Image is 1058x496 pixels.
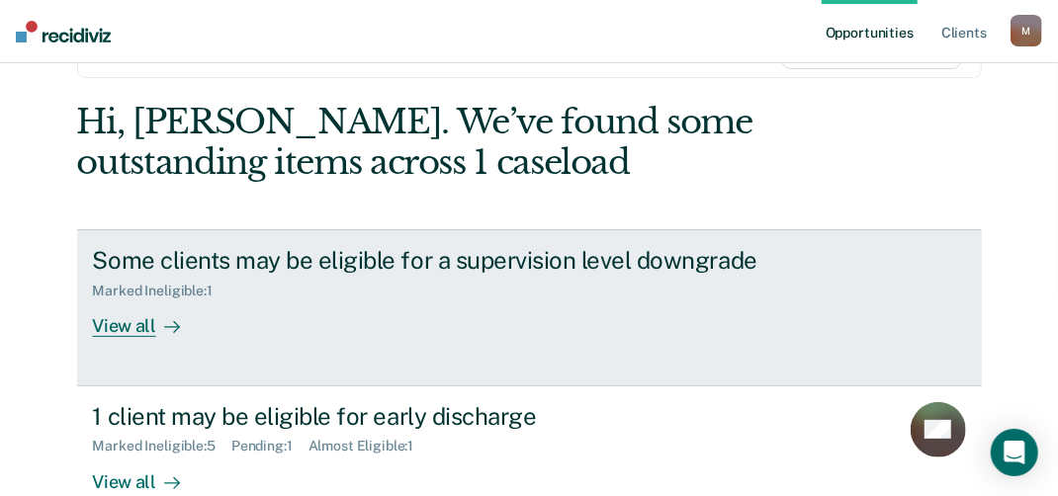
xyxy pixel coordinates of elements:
[991,429,1038,476] div: Open Intercom Messenger
[77,102,801,183] div: Hi, [PERSON_NAME]. We’ve found some outstanding items across 1 caseload
[16,21,111,42] img: Recidiviz
[231,438,309,455] div: Pending : 1
[1011,15,1042,46] button: M
[309,438,430,455] div: Almost Eligible : 1
[93,455,204,493] div: View all
[93,438,231,455] div: Marked Ineligible : 5
[93,299,204,338] div: View all
[77,229,982,385] a: Some clients may be eligible for a supervision level downgradeMarked Ineligible:1View all
[93,402,787,431] div: 1 client may be eligible for early discharge
[93,283,228,299] div: Marked Ineligible : 1
[93,246,787,275] div: Some clients may be eligible for a supervision level downgrade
